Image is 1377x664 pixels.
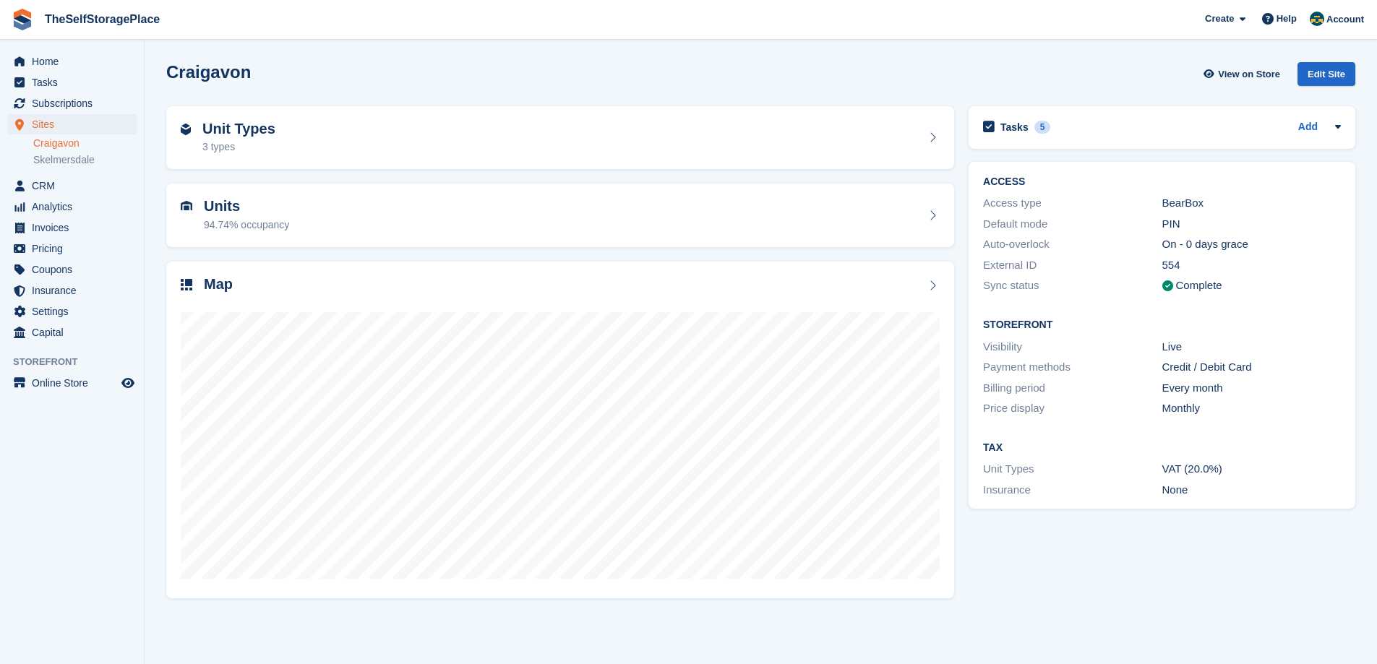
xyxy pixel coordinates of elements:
[181,201,192,211] img: unit-icn-7be61d7bf1b0ce9d3e12c5938cc71ed9869f7b940bace4675aadf7bd6d80202e.svg
[32,217,119,238] span: Invoices
[1162,216,1341,233] div: PIN
[983,277,1162,294] div: Sync status
[1162,257,1341,274] div: 554
[181,124,191,135] img: unit-type-icn-2b2737a686de81e16bb02015468b77c625bbabd49415b5ef34ead5e3b44a266d.svg
[32,93,119,113] span: Subscriptions
[1162,380,1341,397] div: Every month
[1176,277,1222,294] div: Complete
[1000,121,1029,134] h2: Tasks
[7,176,137,196] a: menu
[983,319,1341,331] h2: Storefront
[166,62,251,82] h2: Craigavon
[32,373,119,393] span: Online Store
[166,184,954,247] a: Units 94.74% occupancy
[983,216,1162,233] div: Default mode
[7,93,137,113] a: menu
[12,9,33,30] img: stora-icon-8386f47178a22dfd0bd8f6a31ec36ba5ce8667c1dd55bd0f319d3a0aa187defe.svg
[204,198,289,215] h2: Units
[39,7,166,31] a: TheSelfStoragePlace
[983,236,1162,253] div: Auto-overlock
[7,301,137,322] a: menu
[32,51,119,72] span: Home
[1297,62,1355,92] a: Edit Site
[7,197,137,217] a: menu
[1162,195,1341,212] div: BearBox
[7,322,137,342] a: menu
[983,400,1162,417] div: Price display
[1162,461,1341,478] div: VAT (20.0%)
[7,373,137,393] a: menu
[983,380,1162,397] div: Billing period
[7,280,137,301] a: menu
[7,259,137,280] a: menu
[204,276,233,293] h2: Map
[1162,400,1341,417] div: Monthly
[1326,12,1364,27] span: Account
[32,301,119,322] span: Settings
[166,262,954,599] a: Map
[983,482,1162,499] div: Insurance
[32,238,119,259] span: Pricing
[166,106,954,170] a: Unit Types 3 types
[983,359,1162,376] div: Payment methods
[32,280,119,301] span: Insurance
[7,217,137,238] a: menu
[181,279,192,290] img: map-icn-33ee37083ee616e46c38cad1a60f524a97daa1e2b2c8c0bc3eb3415660979fc1.svg
[7,114,137,134] a: menu
[983,442,1341,454] h2: Tax
[33,153,137,167] a: Skelmersdale
[1297,62,1355,86] div: Edit Site
[32,197,119,217] span: Analytics
[32,259,119,280] span: Coupons
[983,195,1162,212] div: Access type
[32,114,119,134] span: Sites
[1162,482,1341,499] div: None
[983,339,1162,355] div: Visibility
[202,121,275,137] h2: Unit Types
[983,176,1341,188] h2: ACCESS
[983,461,1162,478] div: Unit Types
[1162,339,1341,355] div: Live
[7,72,137,92] a: menu
[1162,236,1341,253] div: On - 0 days grace
[7,51,137,72] a: menu
[1298,119,1318,136] a: Add
[119,374,137,392] a: Preview store
[983,257,1162,274] div: External ID
[32,72,119,92] span: Tasks
[13,355,144,369] span: Storefront
[32,176,119,196] span: CRM
[1205,12,1234,26] span: Create
[1034,121,1051,134] div: 5
[1162,359,1341,376] div: Credit / Debit Card
[33,137,137,150] a: Craigavon
[7,238,137,259] a: menu
[1310,12,1324,26] img: Gairoid
[32,322,119,342] span: Capital
[1218,67,1280,82] span: View on Store
[202,139,275,155] div: 3 types
[204,217,289,233] div: 94.74% occupancy
[1201,62,1286,86] a: View on Store
[1277,12,1297,26] span: Help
